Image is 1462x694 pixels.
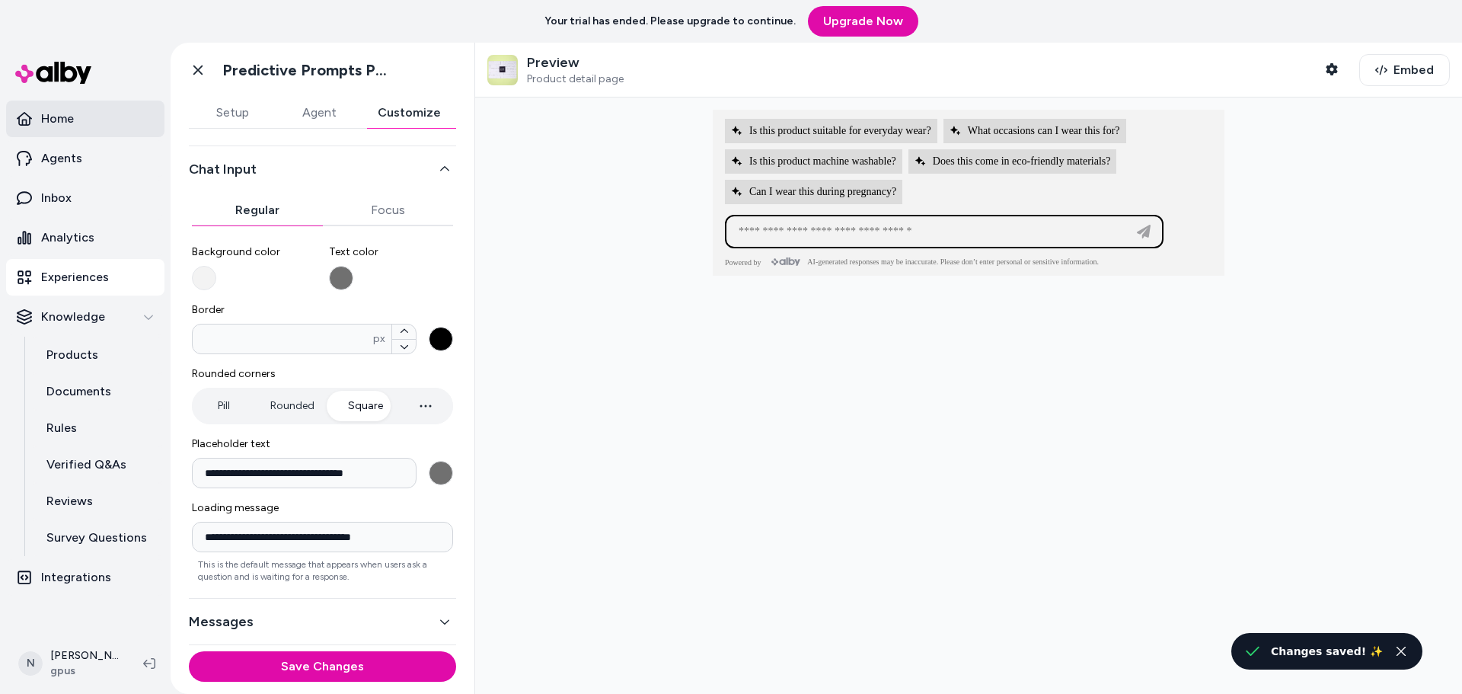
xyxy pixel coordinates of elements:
span: Placeholder text [192,437,453,452]
span: gpus [50,664,119,679]
p: Home [41,110,74,128]
p: Documents [46,382,111,401]
span: Embed [1393,61,1434,79]
a: Inbox [6,180,164,216]
input: Loading messageThis is the default message that appears when users ask a question and is waiting ... [192,522,453,552]
button: Knowledge [6,299,164,335]
button: Rounded [255,391,330,421]
button: Background color [192,266,216,290]
div: Chat Input [189,180,456,586]
span: Product detail page [527,72,624,86]
h1: Predictive Prompts PDP [222,61,394,80]
a: Experiences [6,259,164,296]
img: Gap Open Value SVC [487,55,518,85]
button: Text color [329,266,353,290]
a: Analytics [6,219,164,256]
button: Chat Input [189,158,456,180]
a: Agents [6,140,164,177]
button: Borderpx [429,327,453,351]
p: [PERSON_NAME] [50,648,119,664]
span: N [18,651,43,676]
button: Pill [195,391,252,421]
a: Products [31,337,164,373]
p: This is the default message that appears when users ask a question and is waiting for a response. [192,558,453,583]
p: Preview [527,54,624,72]
span: Background color [192,245,317,260]
p: Agents [41,149,82,168]
button: Close toast [1392,642,1410,660]
button: Setup [189,98,276,128]
p: Survey Questions [46,529,147,547]
a: Rules [31,410,164,446]
p: Experiences [41,268,109,286]
button: Borderpx [392,339,416,354]
a: Survey Questions [31,520,164,556]
span: Loading message [192,501,453,516]
p: Your trial has ended. Please upgrade to continue. [544,14,796,29]
input: Placeholder text [192,458,417,488]
span: Text color [329,245,454,260]
button: Save Changes [189,651,456,682]
a: Documents [31,373,164,410]
span: px [373,331,385,347]
p: Products [46,346,98,364]
button: Placeholder text [429,461,453,485]
span: Rounded corners [192,366,453,382]
a: Verified Q&As [31,446,164,483]
button: Agent [276,98,362,128]
p: Verified Q&As [46,456,126,474]
p: Analytics [41,229,94,247]
p: Rules [46,419,77,437]
a: Integrations [6,559,164,596]
input: Borderpx [193,331,373,347]
button: Customize [362,98,456,128]
a: Reviews [31,483,164,520]
p: Reviews [46,492,93,510]
button: Messages [189,611,456,632]
p: Knowledge [41,308,105,326]
button: Square [333,391,398,421]
button: Embed [1359,54,1450,86]
p: Integrations [41,568,111,587]
div: Changes saved! ✨ [1271,642,1383,660]
a: Upgrade Now [808,6,918,37]
p: Inbox [41,189,72,207]
img: alby Logo [15,62,91,84]
span: Border [192,302,453,318]
button: Borderpx [392,325,416,339]
a: Home [6,101,164,137]
button: Focus [323,195,454,225]
button: Regular [192,195,323,225]
button: N[PERSON_NAME]gpus [9,639,131,688]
